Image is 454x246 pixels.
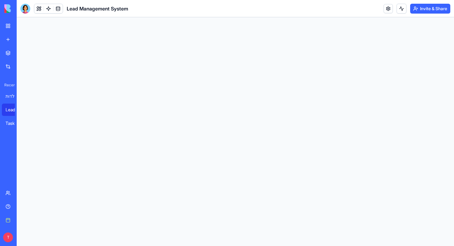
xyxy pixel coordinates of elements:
span: T [3,232,13,242]
h1: Lead Management System [67,5,128,12]
img: logo [4,4,43,13]
a: Task Manager [2,117,27,129]
div: Task Manager [6,120,23,126]
button: Invite & Share [410,4,450,14]
a: Lead Management System [2,104,27,116]
div: Lead Management System [6,107,23,113]
span: Recent [2,83,15,88]
div: ניהול יולדות ואחיות מיילדות [6,93,23,99]
a: ניהול יולדות ואחיות מיילדות [2,90,27,102]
